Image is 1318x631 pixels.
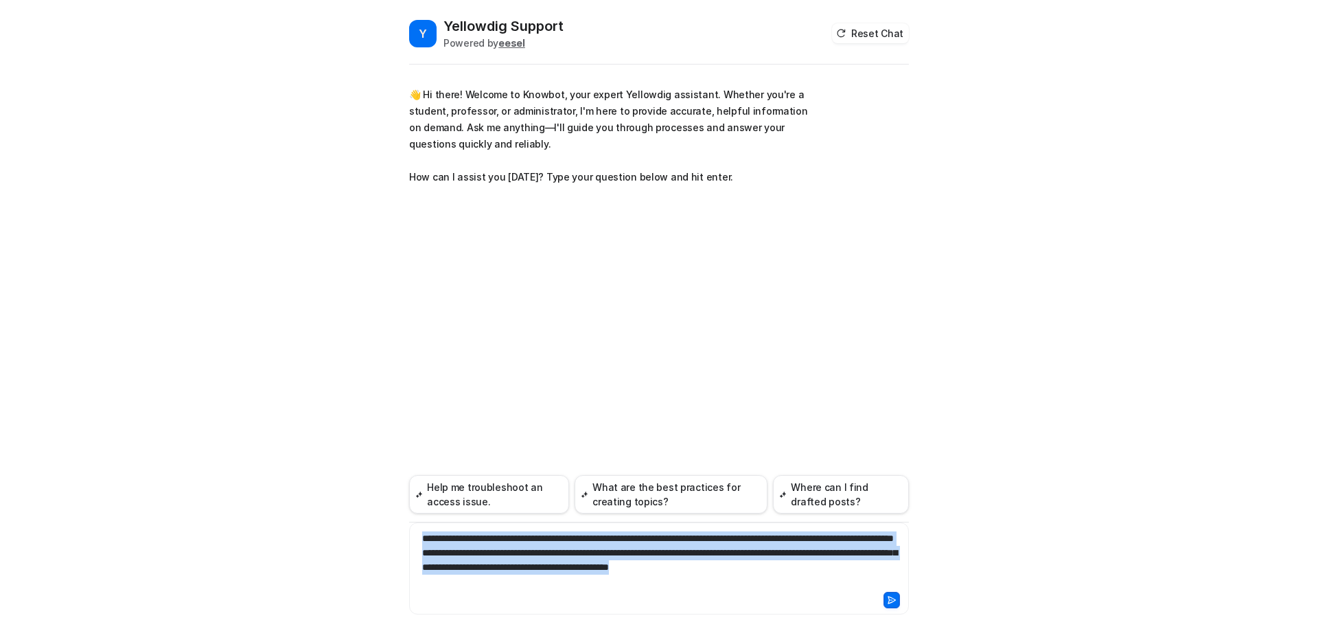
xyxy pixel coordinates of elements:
[443,16,564,36] h2: Yellowdig Support
[409,20,437,47] span: Y
[773,475,909,514] button: Where can I find drafted posts?
[832,23,909,43] button: Reset Chat
[498,37,525,49] b: eesel
[443,36,564,50] div: Powered by
[409,87,811,185] p: 👋 Hi there! Welcome to Knowbot, your expert Yellowdig assistant. Whether you're a student, profes...
[575,475,767,514] button: What are the best practices for creating topics?
[409,475,569,514] button: Help me troubleshoot an access issue.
